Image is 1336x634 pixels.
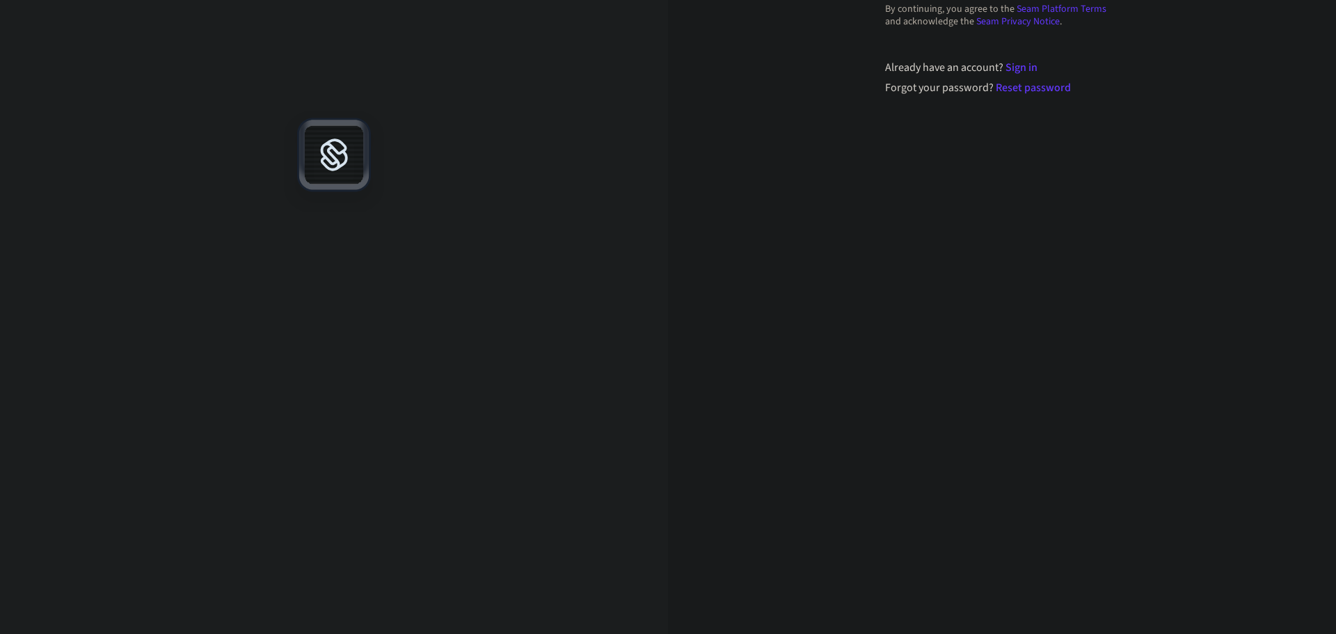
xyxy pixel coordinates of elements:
div: Already have an account? [885,59,1120,76]
a: Seam Platform Terms [1017,2,1106,16]
a: Sign in [1005,60,1037,75]
a: Reset password [996,80,1071,95]
div: Forgot your password? [885,79,1120,96]
p: By continuing, you agree to the and acknowledge the . [885,3,1119,28]
a: Seam Privacy Notice [976,15,1060,29]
